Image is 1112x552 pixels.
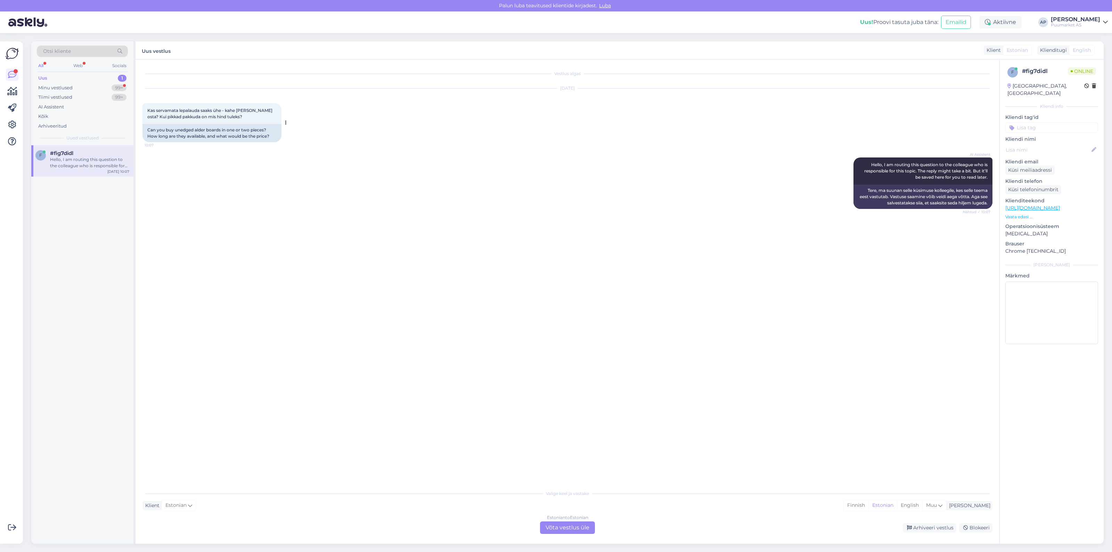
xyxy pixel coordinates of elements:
[43,48,71,55] span: Otsi kliente
[142,46,171,55] label: Uus vestlus
[1005,214,1098,220] p: Vaata edasi ...
[50,150,73,156] span: #fig7didl
[1005,240,1098,247] p: Brauser
[1005,178,1098,185] p: Kliendi telefon
[111,61,128,70] div: Socials
[1005,122,1098,133] input: Lisa tag
[142,71,992,77] div: Vestlus algas
[38,84,73,91] div: Minu vestlused
[860,18,938,26] div: Proovi tasuta juba täna:
[1068,67,1096,75] span: Online
[1037,47,1067,54] div: Klienditugi
[984,47,1001,54] div: Klient
[1005,223,1098,230] p: Operatsioonisüsteem
[1005,185,1061,194] div: Küsi telefoninumbrit
[1051,17,1108,28] a: [PERSON_NAME]Puumarket AS
[1038,17,1048,27] div: AP
[1005,247,1098,255] p: Chrome [TECHNICAL_ID]
[844,500,868,511] div: Finnish
[1007,82,1084,97] div: [GEOGRAPHIC_DATA], [GEOGRAPHIC_DATA]
[38,113,48,120] div: Kõik
[142,85,992,91] div: [DATE]
[142,502,160,509] div: Klient
[1005,165,1055,175] div: Küsi meiliaadressi
[6,47,19,60] img: Askly Logo
[1007,47,1028,54] span: Estonian
[38,123,67,130] div: Arhiveeritud
[142,490,992,497] div: Valige keel ja vastake
[112,84,126,91] div: 99+
[145,143,171,148] span: 10:07
[1051,22,1100,28] div: Puumarket AS
[1005,103,1098,109] div: Kliendi info
[964,152,990,157] span: AI Assistent
[853,185,992,209] div: Tere, ma suunan selle küsimuse kolleegile, kes selle teema eest vastutab. Vastuse saamine võib ve...
[903,523,956,533] div: Arhiveeri vestlus
[860,19,873,25] b: Uus!
[897,500,922,511] div: English
[165,502,187,509] span: Estonian
[979,16,1022,29] div: Aktiivne
[547,514,588,521] div: Estonian to Estonian
[66,135,99,141] span: Uued vestlused
[38,104,64,111] div: AI Assistent
[868,500,897,511] div: Estonian
[1006,146,1090,154] input: Lisa nimi
[107,169,129,174] div: [DATE] 10:07
[1005,136,1098,143] p: Kliendi nimi
[38,75,47,82] div: Uus
[1005,262,1098,268] div: [PERSON_NAME]
[38,94,72,101] div: Tiimi vestlused
[946,502,990,509] div: [PERSON_NAME]
[112,94,126,101] div: 99+
[941,16,971,29] button: Emailid
[864,162,989,180] span: Hello, I am routing this question to the colleague who is responsible for this topic. The reply m...
[1051,17,1100,22] div: [PERSON_NAME]
[1073,47,1091,54] span: English
[1005,114,1098,121] p: Kliendi tag'id
[1005,158,1098,165] p: Kliendi email
[1005,205,1060,211] a: [URL][DOMAIN_NAME]
[147,108,273,119] span: Kas servamata lepalauda saaks ühe - kahe [PERSON_NAME] osta? Kui pikkad pakkuda on mis hind tuleks?
[963,209,990,214] span: Nähtud ✓ 10:07
[39,153,42,158] span: f
[118,75,126,82] div: 1
[1005,230,1098,237] p: [MEDICAL_DATA]
[959,523,992,533] div: Blokeeri
[540,521,595,534] div: Võta vestlus üle
[1022,67,1068,75] div: # fig7didl
[597,2,613,9] span: Luba
[142,124,281,142] div: Can you buy unedged alder boards in one or two pieces? How long are they available, and what woul...
[1005,197,1098,204] p: Klienditeekond
[50,156,129,169] div: Hello, I am routing this question to the colleague who is responsible for this topic. The reply m...
[72,61,84,70] div: Web
[1005,272,1098,279] p: Märkmed
[1011,70,1014,75] span: f
[37,61,45,70] div: All
[926,502,937,508] span: Muu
